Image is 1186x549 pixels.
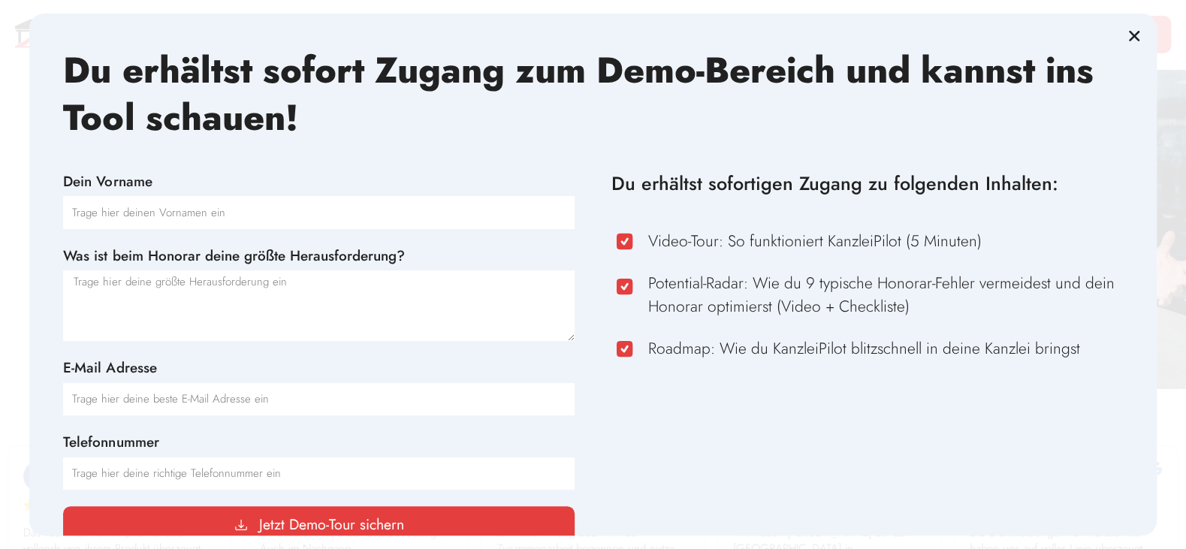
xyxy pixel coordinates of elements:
label: Telefonnummer [63,432,158,457]
a: Close [1127,29,1142,44]
h3: Du erhältst sofortigen Zugang zu folgenden Inhalten: [611,171,1123,196]
label: Was ist beim Honorar deine größte Herausforderung? [63,246,404,270]
label: E-Mail Adresse [63,357,156,382]
span: Video-Tour: So funktioniert KanzleiPilot (5 Minuten) [644,230,982,254]
input: Nur Nummern oder Telefon-Zeichen (#, -, *, etc) werden akzeptiert. [63,457,575,490]
span: Roadmap: Wie du KanzleiPilot blitzschnell in deine Kanzlei bringst [644,337,1080,361]
input: Trage hier deine beste E-Mail Adresse ein [63,383,575,416]
h2: Du erhältst sofort Zugang zum Demo-Bereich und kannst ins Tool schauen! [63,47,1122,141]
span: Potential-Radar: Wie du 9 typische Honorar-Fehler vermeidest und dein Honorar optimierst (Video +... [644,272,1123,319]
input: Trage hier deinen Vornamen ein [63,196,575,229]
span: Jetzt Demo-Tour sichern [259,517,404,532]
label: Dein Vorname [63,171,152,196]
button: Jetzt Demo-Tour sichern [63,506,575,544]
